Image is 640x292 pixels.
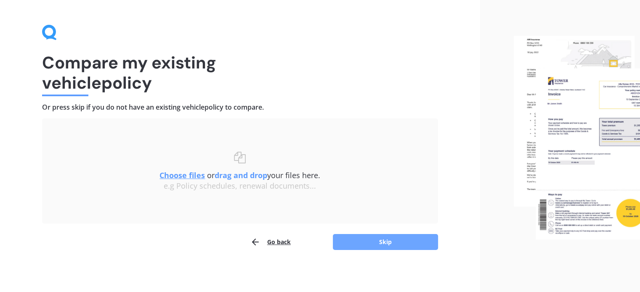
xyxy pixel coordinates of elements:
h4: Or press skip if you do not have an existing vehicle policy to compare. [42,103,438,112]
button: Go back [250,234,291,250]
u: Choose files [159,170,205,180]
h1: Compare my existing vehicle policy [42,53,438,93]
button: Skip [333,234,438,250]
span: or your files here. [159,170,320,180]
b: drag and drop [215,170,267,180]
div: e.g Policy schedules, renewal documents... [59,182,421,191]
img: files.webp [514,36,640,239]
